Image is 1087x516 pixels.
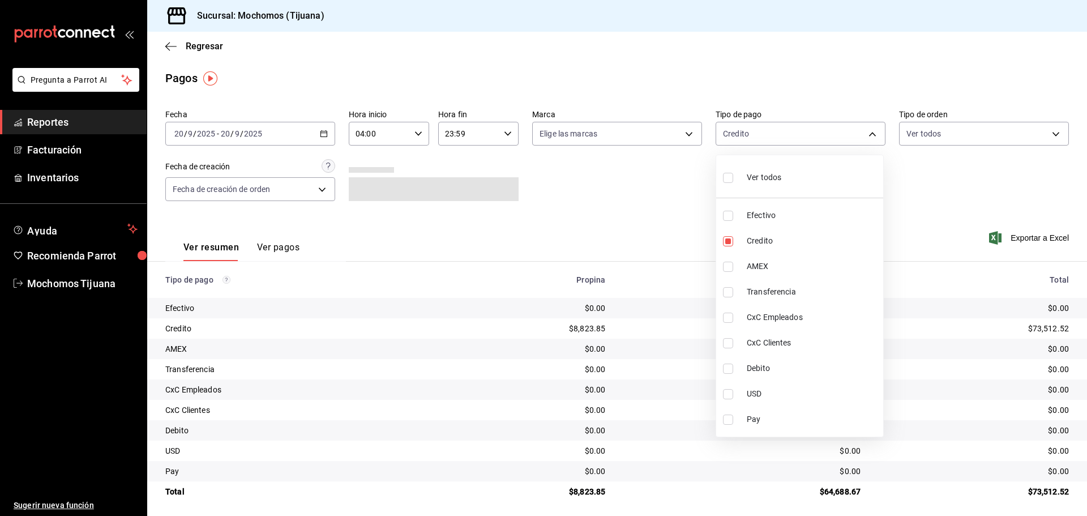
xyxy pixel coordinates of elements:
img: Tooltip marker [203,71,217,86]
span: USD [747,388,879,400]
span: CxC Empleados [747,312,879,323]
span: Efectivo [747,210,879,221]
span: Transferencia [747,286,879,298]
span: Credito [747,235,879,247]
span: AMEX [747,261,879,272]
span: Ver todos [747,172,781,184]
span: Debito [747,363,879,374]
span: Pay [747,413,879,425]
span: CxC Clientes [747,337,879,349]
